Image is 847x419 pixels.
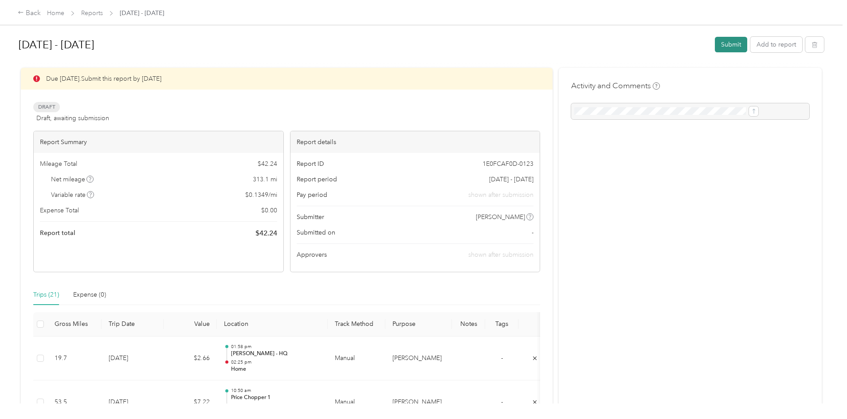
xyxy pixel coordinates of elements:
span: Draft [33,102,60,112]
span: - [501,398,503,406]
td: Acosta [385,337,452,381]
div: Report Summary [34,131,283,153]
span: [PERSON_NAME] [476,212,525,222]
p: Home [231,365,321,373]
div: Due [DATE]. Submit this report by [DATE] [21,68,553,90]
th: Track Method [328,312,385,337]
span: Report ID [297,159,324,168]
td: Manual [328,337,385,381]
span: Pay period [297,190,327,200]
div: Back [18,8,41,19]
span: shown after submission [468,251,533,258]
div: Expense (0) [73,290,106,300]
th: Tags [485,312,518,337]
p: [PERSON_NAME] - HQ [231,350,321,358]
td: [DATE] [102,337,164,381]
span: Report period [297,175,337,184]
span: Report total [40,228,75,238]
span: $ 0.00 [261,206,277,215]
h4: Activity and Comments [571,80,660,91]
span: Mileage Total [40,159,77,168]
span: $ 0.1349 / mi [245,190,277,200]
span: shown after submission [468,190,533,200]
span: 1E0FCAF0D-0123 [482,159,533,168]
span: - [501,354,503,362]
p: Price Chopper 1 [231,394,321,402]
span: - [532,228,533,237]
th: Trip Date [102,312,164,337]
span: Submitter [297,212,324,222]
th: Value [164,312,217,337]
p: 02:25 pm [231,359,321,365]
span: $ 42.24 [255,228,277,239]
button: Add to report [750,37,802,52]
th: Gross Miles [47,312,102,337]
th: Notes [452,312,485,337]
span: 313.1 mi [253,175,277,184]
span: Net mileage [51,175,94,184]
p: 11:43 am [231,403,321,409]
p: 01:58 pm [231,344,321,350]
span: Approvers [297,250,327,259]
div: Trips (21) [33,290,59,300]
iframe: Everlance-gr Chat Button Frame [797,369,847,419]
h1: Aug 16 - 31, 2025 [19,34,709,55]
td: 19.7 [47,337,102,381]
td: $2.66 [164,337,217,381]
div: Report details [290,131,540,153]
th: Purpose [385,312,452,337]
span: [DATE] - [DATE] [120,8,164,18]
th: Location [217,312,328,337]
span: Expense Total [40,206,79,215]
a: Home [47,9,64,17]
span: Variable rate [51,190,94,200]
a: Reports [81,9,103,17]
span: Submitted on [297,228,335,237]
span: $ 42.24 [258,159,277,168]
span: [DATE] - [DATE] [489,175,533,184]
button: Submit [715,37,747,52]
p: 10:50 am [231,388,321,394]
span: Draft, awaiting submission [36,114,109,123]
